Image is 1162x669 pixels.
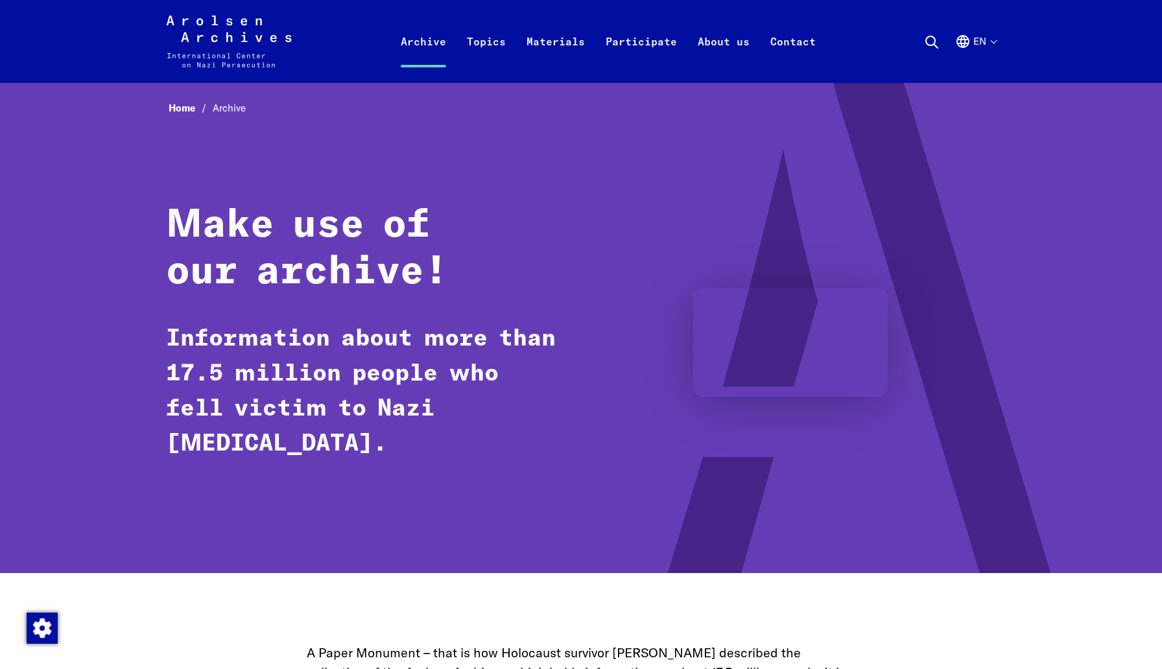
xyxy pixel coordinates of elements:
[516,31,595,83] a: Materials
[390,31,456,83] a: Archive
[27,613,58,644] img: Change consent
[456,31,516,83] a: Topics
[213,102,246,114] span: Archive
[955,34,996,80] button: English, language selection
[26,612,57,643] div: Change consent
[166,99,996,119] nav: Breadcrumb
[390,16,826,67] nav: Primary
[687,31,760,83] a: About us
[166,322,558,462] p: Information about more than 17.5 million people who fell victim to Nazi [MEDICAL_DATA].
[595,31,687,83] a: Participate
[760,31,826,83] a: Contact
[169,102,213,114] a: Home
[166,202,558,296] h1: Make use of our archive!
